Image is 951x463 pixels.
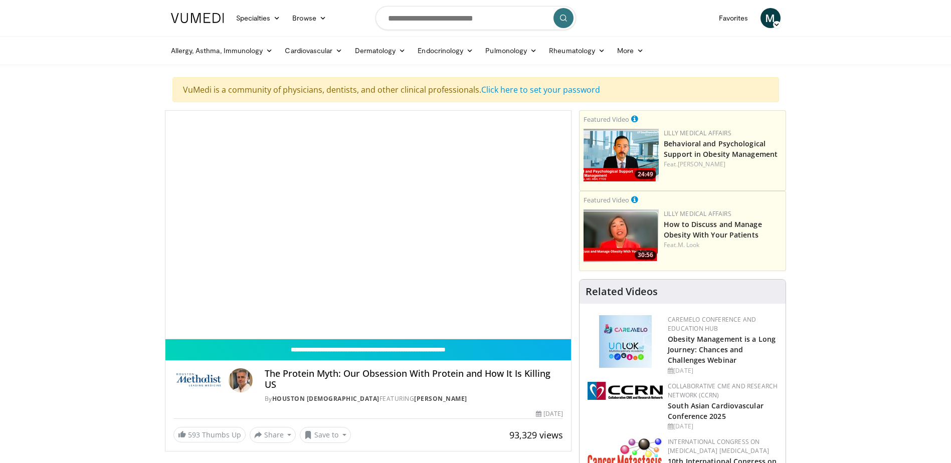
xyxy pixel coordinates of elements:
a: South Asian Cardiovascular Conference 2025 [668,401,764,421]
img: VuMedi Logo [171,13,224,23]
a: Pulmonology [479,41,543,61]
a: M [760,8,781,28]
div: [DATE] [668,422,778,431]
img: ba3304f6-7838-4e41-9c0f-2e31ebde6754.png.150x105_q85_crop-smart_upscale.png [584,129,659,181]
a: Click here to set your password [481,84,600,95]
a: More [611,41,650,61]
a: 593 Thumbs Up [173,427,246,442]
a: Cardiovascular [279,41,348,61]
span: 93,329 views [509,429,563,441]
small: Featured Video [584,195,629,204]
a: 30:56 [584,209,659,262]
a: Endocrinology [412,41,479,61]
a: Lilly Medical Affairs [664,209,731,218]
a: Dermatology [349,41,412,61]
img: Houston Methodist [173,368,225,392]
a: [PERSON_NAME] [414,394,467,403]
div: By FEATURING [265,394,563,403]
span: 593 [188,430,200,439]
a: CaReMeLO Conference and Education Hub [668,315,756,333]
a: Allergy, Asthma, Immunology [165,41,279,61]
a: [PERSON_NAME] [678,160,725,168]
span: 24:49 [635,170,656,179]
img: 45df64a9-a6de-482c-8a90-ada250f7980c.png.150x105_q85_autocrop_double_scale_upscale_version-0.2.jpg [599,315,652,368]
h4: Related Videos [586,286,658,298]
a: Lilly Medical Affairs [664,129,731,137]
a: How to Discuss and Manage Obesity With Your Patients [664,219,762,240]
a: Specialties [230,8,287,28]
a: M. Look [678,241,700,249]
img: Avatar [229,368,253,392]
a: Obesity Management is a Long Journey: Chances and Challenges Webinar [668,334,776,365]
input: Search topics, interventions [375,6,576,30]
span: 30:56 [635,251,656,260]
a: Behavioral and Psychological Support in Obesity Management [664,139,778,159]
a: 24:49 [584,129,659,181]
a: Houston [DEMOGRAPHIC_DATA] [272,394,379,403]
a: Rheumatology [543,41,611,61]
small: Featured Video [584,115,629,124]
div: Feat. [664,160,782,169]
a: Collaborative CME and Research Network (CCRN) [668,382,778,399]
img: c98a6a29-1ea0-4bd5-8cf5-4d1e188984a7.png.150x105_q85_crop-smart_upscale.png [584,209,659,262]
a: Favorites [713,8,754,28]
div: VuMedi is a community of physicians, dentists, and other clinical professionals. [172,77,779,102]
div: Feat. [664,241,782,250]
div: [DATE] [536,409,563,418]
h4: The Protein Myth: Our Obsession With Protein and How It Is Killing US [265,368,563,390]
button: Save to [300,427,351,443]
img: a04ee3ba-8487-4636-b0fb-5e8d268f3737.png.150x105_q85_autocrop_double_scale_upscale_version-0.2.png [588,382,663,400]
a: Browse [286,8,332,28]
div: [DATE] [668,366,778,375]
a: International Congress on [MEDICAL_DATA] [MEDICAL_DATA] [668,437,769,455]
button: Share [250,427,296,443]
video-js: Video Player [165,111,572,339]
